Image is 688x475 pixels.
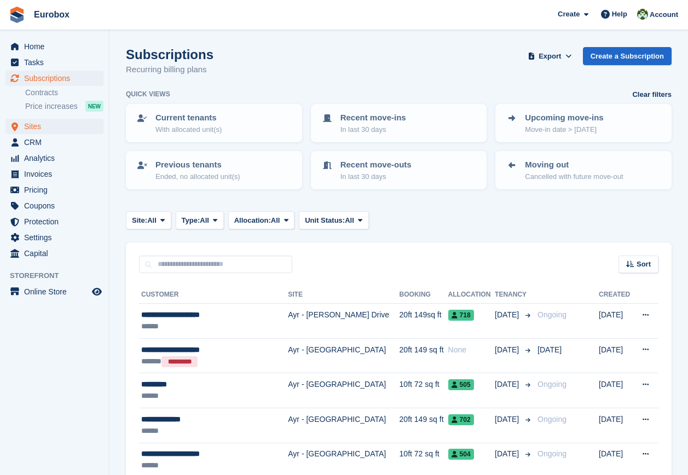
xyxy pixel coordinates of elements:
p: Recent move-outs [340,159,412,171]
a: menu [5,39,103,54]
span: Settings [24,230,90,245]
span: [DATE] [495,448,521,460]
span: Coupons [24,198,90,213]
p: Ended, no allocated unit(s) [155,171,240,182]
td: [DATE] [599,304,633,339]
span: Invoices [24,166,90,182]
a: menu [5,284,103,299]
button: Site: All [126,211,171,229]
span: Sites [24,119,90,134]
a: Recent move-outs In last 30 days [312,152,486,188]
td: 10ft 72 sq ft [400,373,448,408]
span: 702 [448,414,474,425]
span: [DATE] [495,344,521,356]
td: Ayr - [GEOGRAPHIC_DATA] [288,373,399,408]
th: Booking [400,286,448,304]
p: Recent move-ins [340,112,406,124]
h6: Quick views [126,89,170,99]
span: Create [558,9,580,20]
a: Price increases NEW [25,100,103,112]
span: Subscriptions [24,71,90,86]
p: In last 30 days [340,171,412,182]
span: Online Store [24,284,90,299]
span: Protection [24,214,90,229]
th: Tenancy [495,286,533,304]
button: Allocation: All [228,211,295,229]
td: [DATE] [599,338,633,373]
span: 505 [448,379,474,390]
span: Ongoing [537,415,566,424]
span: Unit Status: [305,215,345,226]
span: All [200,215,209,226]
button: Type: All [176,211,224,229]
a: menu [5,55,103,70]
div: NEW [85,101,103,112]
span: Site: [132,215,147,226]
td: 20ft 149 sq ft [400,338,448,373]
a: Preview store [90,285,103,298]
span: Storefront [10,270,109,281]
p: In last 30 days [340,124,406,135]
a: menu [5,119,103,134]
th: Allocation [448,286,495,304]
span: [DATE] [495,379,521,390]
span: Tasks [24,55,90,70]
span: Account [650,9,678,20]
span: Capital [24,246,90,261]
a: menu [5,182,103,198]
th: Created [599,286,633,304]
p: Upcoming move-ins [525,112,603,124]
a: Eurobox [30,5,74,24]
p: With allocated unit(s) [155,124,222,135]
a: menu [5,150,103,166]
a: menu [5,246,103,261]
a: menu [5,198,103,213]
p: Previous tenants [155,159,240,171]
a: Recent move-ins In last 30 days [312,105,486,141]
a: menu [5,214,103,229]
span: Ongoing [537,310,566,319]
span: All [271,215,280,226]
img: stora-icon-8386f47178a22dfd0bd8f6a31ec36ba5ce8667c1dd55bd0f319d3a0aa187defe.svg [9,7,25,23]
a: Upcoming move-ins Move-in date > [DATE] [496,105,670,141]
p: Move-in date > [DATE] [525,124,603,135]
span: Ongoing [537,380,566,389]
span: Pricing [24,182,90,198]
span: Ongoing [537,449,566,458]
button: Unit Status: All [299,211,368,229]
p: Recurring billing plans [126,63,213,76]
span: Allocation: [234,215,271,226]
p: Moving out [525,159,623,171]
th: Site [288,286,399,304]
span: Type: [182,215,200,226]
p: Current tenants [155,112,222,124]
span: [DATE] [495,309,521,321]
span: Export [539,51,561,62]
span: All [345,215,354,226]
td: [DATE] [599,373,633,408]
a: Create a Subscription [583,47,672,65]
th: Customer [139,286,288,304]
span: CRM [24,135,90,150]
a: Moving out Cancelled with future move-out [496,152,670,188]
button: Export [526,47,574,65]
a: Contracts [25,88,103,98]
td: Ayr - [PERSON_NAME] Drive [288,304,399,339]
a: menu [5,166,103,182]
a: Current tenants With allocated unit(s) [127,105,301,141]
img: Lorna Russell [637,9,648,20]
span: [DATE] [537,345,562,354]
td: 20ft 149sq ft [400,304,448,339]
a: Clear filters [632,89,672,100]
span: All [147,215,157,226]
span: 504 [448,449,474,460]
a: menu [5,135,103,150]
span: Analytics [24,150,90,166]
td: [DATE] [599,408,633,443]
h1: Subscriptions [126,47,213,62]
div: None [448,344,495,356]
span: Help [612,9,627,20]
span: Home [24,39,90,54]
td: Ayr - [GEOGRAPHIC_DATA] [288,408,399,443]
p: Cancelled with future move-out [525,171,623,182]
